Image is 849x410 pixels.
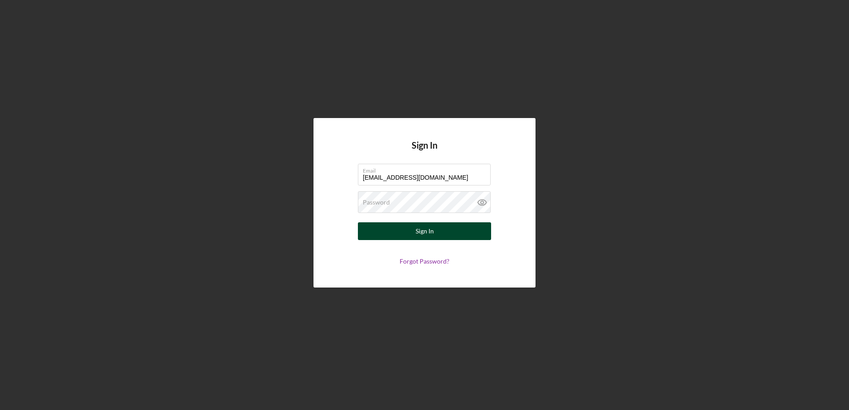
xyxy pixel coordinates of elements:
[363,199,390,206] label: Password
[400,257,449,265] a: Forgot Password?
[416,222,434,240] div: Sign In
[412,140,437,164] h4: Sign In
[363,164,491,174] label: Email
[358,222,491,240] button: Sign In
